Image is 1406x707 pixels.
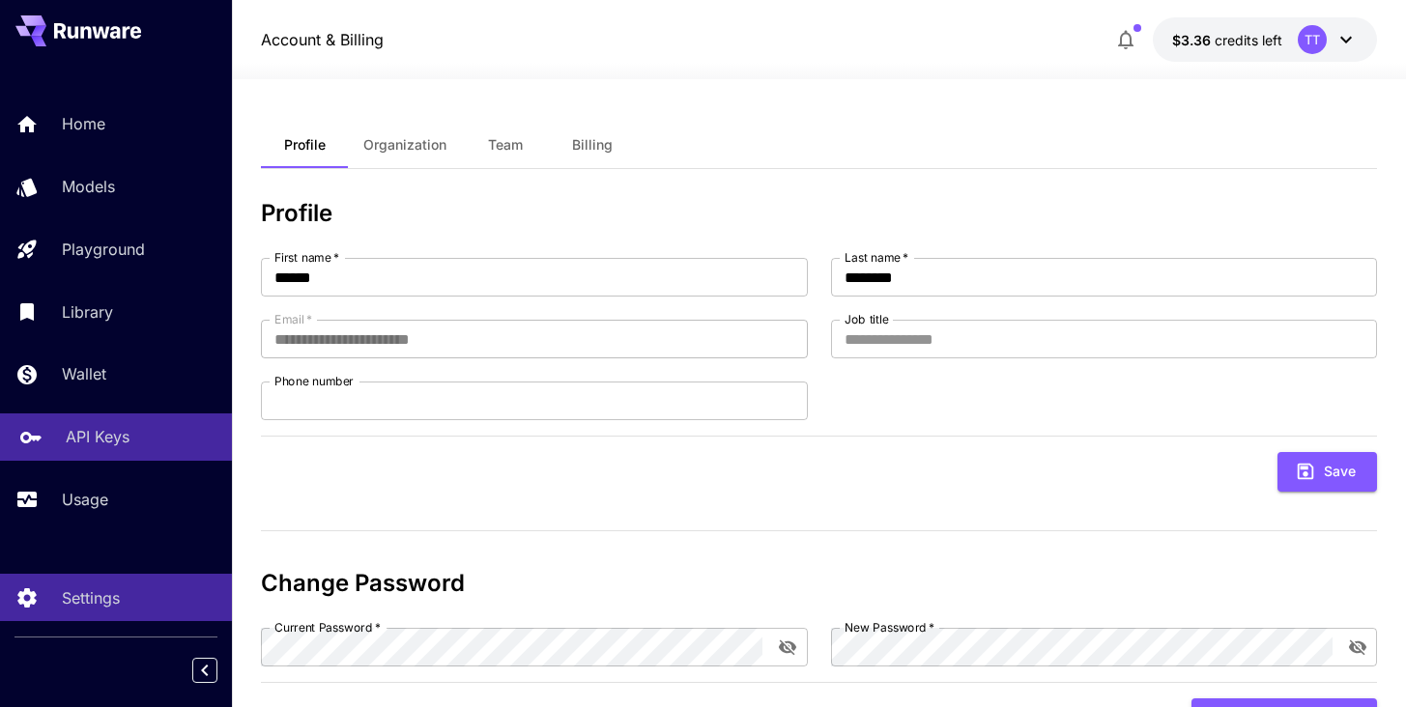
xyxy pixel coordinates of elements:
[1153,17,1377,62] button: $3.3624TT
[1277,452,1377,492] button: Save
[274,619,381,636] label: Current Password
[62,175,115,198] p: Models
[274,311,312,327] label: Email
[62,586,120,609] p: Settings
[207,653,232,688] div: Collapse sidebar
[770,630,805,665] button: toggle password visibility
[62,238,145,261] p: Playground
[261,200,1376,227] h3: Profile
[204,122,219,137] img: tab_keywords_by_traffic_grey.svg
[101,124,148,136] div: Domínio
[62,488,108,511] p: Usage
[62,362,106,385] p: Wallet
[225,124,310,136] div: Palavras-chave
[1172,30,1282,50] div: $3.3624
[192,658,217,683] button: Collapse sidebar
[274,249,339,266] label: First name
[261,28,384,51] nav: breadcrumb
[50,50,201,66] div: [PERSON_NAME]: [URL]
[80,122,96,137] img: tab_domain_overview_orange.svg
[1215,32,1282,48] span: credits left
[1298,25,1327,54] div: TT
[845,311,889,327] label: Job title
[66,425,129,448] p: API Keys
[1172,32,1215,48] span: $3.36
[31,50,46,66] img: website_grey.svg
[62,300,113,324] p: Library
[31,31,46,46] img: logo_orange.svg
[1309,614,1406,707] div: Widget de chat
[54,31,95,46] div: v 4.0.25
[261,28,384,51] a: Account & Billing
[845,619,934,636] label: New Password
[572,136,613,154] span: Billing
[488,136,523,154] span: Team
[274,373,354,389] label: Phone number
[363,136,446,154] span: Organization
[1309,614,1406,707] iframe: Chat Widget
[62,112,105,135] p: Home
[261,570,1376,597] h3: Change Password
[284,136,326,154] span: Profile
[845,249,908,266] label: Last name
